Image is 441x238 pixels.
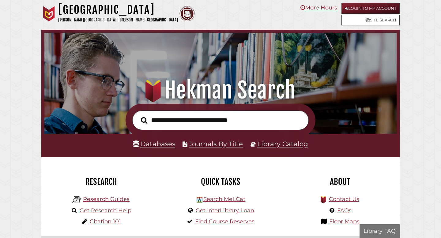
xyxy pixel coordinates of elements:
[80,207,131,214] a: Get Research Help
[58,17,178,24] p: [PERSON_NAME][GEOGRAPHIC_DATA] | [PERSON_NAME][GEOGRAPHIC_DATA]
[195,218,254,225] a: Find Course Reserves
[203,196,245,203] a: Search MeLCat
[51,77,390,104] h1: Hekman Search
[189,140,243,148] a: Journals By Title
[341,15,400,25] a: Site Search
[196,207,254,214] a: Get InterLibrary Loan
[285,177,395,187] h2: About
[58,3,178,17] h1: [GEOGRAPHIC_DATA]
[341,3,400,14] a: Login to My Account
[300,4,337,11] a: More Hours
[165,177,276,187] h2: Quick Tasks
[257,140,308,148] a: Library Catalog
[179,6,195,21] img: Calvin Theological Seminary
[329,196,359,203] a: Contact Us
[46,177,156,187] h2: Research
[72,195,81,204] img: Hekman Library Logo
[133,140,175,148] a: Databases
[141,117,147,124] i: Search
[337,207,352,214] a: FAQs
[329,218,360,225] a: Floor Maps
[41,6,57,21] img: Calvin University
[83,196,130,203] a: Research Guides
[90,218,121,225] a: Citation 101
[197,197,202,203] img: Hekman Library Logo
[138,115,150,125] button: Search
